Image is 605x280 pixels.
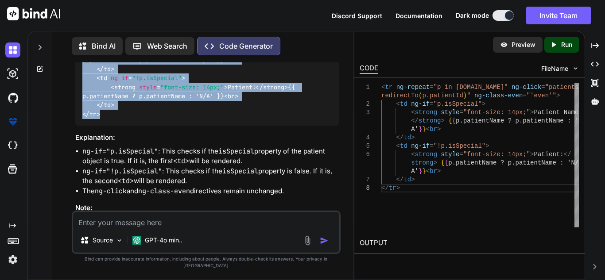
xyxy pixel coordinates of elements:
span: tr [389,184,396,192]
img: preview [500,41,508,49]
span: } [422,126,426,133]
div: 6 [360,150,370,159]
code: <td> [173,157,189,165]
li: : This checks if the property is false. If it is, the second will be rendered. [82,166,339,186]
span: ng-if [411,142,430,150]
span: ng-repeat [396,84,430,91]
span: td [403,176,411,183]
span: p.patientName ? p.patientName : 'N/ [448,159,578,166]
div: 1 [360,83,370,92]
code: ng-class-even [138,187,190,196]
span: </ [381,184,389,192]
span: } [419,126,422,133]
div: CODE [360,63,378,74]
code: ng-if="!p.isSpecial" [82,167,162,176]
h2: OUTPUT [354,233,585,253]
span: = [523,92,526,99]
span: > [441,117,444,124]
img: darkChat [5,42,20,58]
span: strong [419,117,441,124]
span: td [100,74,107,82]
span: < [426,168,430,175]
span: p.patientName ? p.patientName : 'N/ [456,117,586,124]
code: <td> [118,176,134,185]
span: strong [415,109,437,116]
span: { [448,117,452,124]
li: : This checks if the property of the patient object is true. If it is, the first will be rendered. [82,146,339,166]
code: isSpecial [218,147,254,156]
span: < [411,151,415,158]
span: < > [224,56,238,64]
span: td [104,101,111,109]
span: } [419,168,422,175]
span: > [411,134,415,141]
span: "font-size: 14px;" [160,83,224,91]
button: Discord Support [332,11,382,20]
span: td [400,100,407,107]
span: ng-if [111,74,128,82]
span: FileName [541,64,568,73]
span: > [530,151,534,158]
span: > [556,92,560,99]
span: Documentation [396,12,442,19]
span: Patient: [534,151,564,158]
img: attachment [302,235,313,245]
span: strong [411,159,433,166]
div: 2 [360,100,370,108]
p: GPT-4o min.. [145,236,182,245]
span: br [430,168,437,175]
span: strong [415,151,437,158]
span: A' [411,126,419,133]
span: < = > [111,83,228,91]
span: td [403,134,411,141]
span: ( [419,92,422,99]
span: redirectTo [381,92,419,99]
code: ng-click [95,187,127,196]
span: { [445,159,448,166]
img: Bind AI [7,7,60,20]
p: Bind AI [92,41,116,51]
span: > [485,142,489,150]
span: "!p.isSpecial" [434,142,486,150]
img: cloudideIcon [5,138,20,153]
img: premium [5,114,20,129]
span: "'even'" [527,92,556,99]
button: Documentation [396,11,442,20]
span: "p in [DOMAIN_NAME]" [434,84,508,91]
span: = [459,151,463,158]
img: GPT-4o mini [132,236,141,245]
span: Discord Support [332,12,382,19]
span: strong [114,83,136,91]
img: githubDark [5,90,20,105]
span: > [437,168,441,175]
div: 4 [360,134,370,142]
span: </ > [256,83,288,91]
span: style [441,151,459,158]
span: </ [411,117,419,124]
span: </ [396,134,404,141]
span: < [411,109,415,116]
div: 7 [360,176,370,184]
span: td [104,65,111,73]
span: "p.isSpecial" [434,100,482,107]
span: } [422,168,426,175]
p: Run [561,40,572,49]
span: strong [263,83,284,91]
img: Pick Models [116,237,123,244]
div: 8 [360,184,370,192]
span: = [430,142,433,150]
img: darkAi-studio [5,66,20,81]
span: Dark mode [456,11,489,20]
span: < > [224,92,238,100]
span: " [467,92,470,99]
span: tr [89,110,97,118]
span: ) [463,92,467,99]
button: Invite Team [526,7,591,24]
h3: Note: [75,203,339,213]
code: Patient Name: {{ p.patientName ? p.patientName : 'N/A' }} Patient: {{ p.patientName ? p.patientNa... [82,19,316,119]
span: < [396,142,400,150]
span: ng-click [512,84,541,91]
span: </ [564,151,571,158]
h3: Explanation: [75,133,339,143]
div: 5 [360,142,370,150]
